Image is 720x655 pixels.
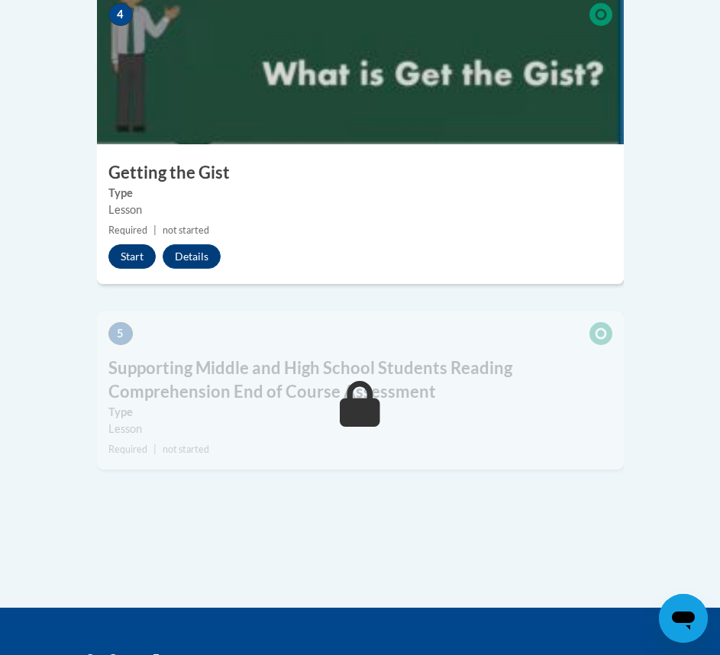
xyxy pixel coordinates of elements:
[108,444,147,455] span: Required
[659,594,708,643] iframe: Button to launch messaging window
[108,421,612,437] div: Lesson
[108,404,612,421] label: Type
[153,224,157,236] span: |
[97,161,624,185] h3: Getting the Gist
[108,185,612,202] label: Type
[108,202,612,218] div: Lesson
[97,357,624,404] h3: Supporting Middle and High School Students Reading Comprehension End of Course Assessment
[108,322,133,345] span: 5
[163,244,221,269] button: Details
[163,224,209,236] span: not started
[163,444,209,455] span: not started
[108,244,156,269] button: Start
[153,444,157,455] span: |
[108,224,147,236] span: Required
[108,3,133,26] span: 4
